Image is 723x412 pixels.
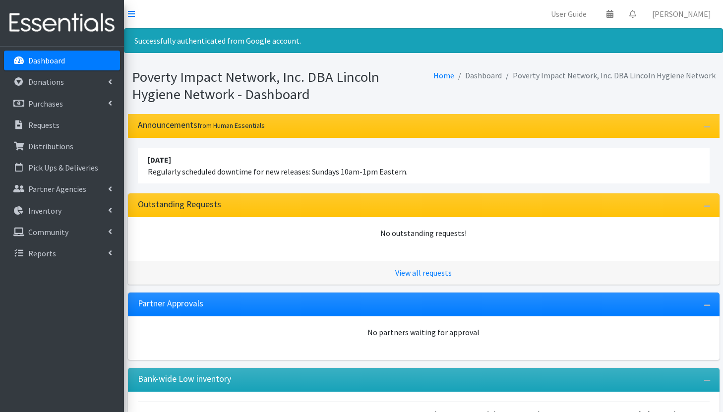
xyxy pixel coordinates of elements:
[138,148,710,183] li: Regularly scheduled downtime for new releases: Sundays 10am-1pm Eastern.
[138,227,710,239] div: No outstanding requests!
[138,120,265,130] h3: Announcements
[28,184,86,194] p: Partner Agencies
[502,68,716,83] li: Poverty Impact Network, Inc. DBA Lincoln Hygiene Network
[4,201,120,221] a: Inventory
[4,222,120,242] a: Community
[28,227,68,237] p: Community
[644,4,719,24] a: [PERSON_NAME]
[138,326,710,338] div: No partners waiting for approval
[4,179,120,199] a: Partner Agencies
[543,4,595,24] a: User Guide
[138,298,203,309] h3: Partner Approvals
[28,248,56,258] p: Reports
[454,68,502,83] li: Dashboard
[4,72,120,92] a: Donations
[28,141,73,151] p: Distributions
[4,94,120,114] a: Purchases
[4,158,120,177] a: Pick Ups & Deliveries
[28,120,60,130] p: Requests
[28,56,65,65] p: Dashboard
[148,155,171,165] strong: [DATE]
[124,28,723,53] div: Successfully authenticated from Google account.
[395,268,452,278] a: View all requests
[433,70,454,80] a: Home
[138,374,231,384] h3: Bank-wide Low inventory
[138,199,221,210] h3: Outstanding Requests
[4,136,120,156] a: Distributions
[4,51,120,70] a: Dashboard
[28,206,61,216] p: Inventory
[132,68,420,103] h1: Poverty Impact Network, Inc. DBA Lincoln Hygiene Network - Dashboard
[4,115,120,135] a: Requests
[28,77,64,87] p: Donations
[4,6,120,40] img: HumanEssentials
[4,243,120,263] a: Reports
[28,99,63,109] p: Purchases
[28,163,98,173] p: Pick Ups & Deliveries
[197,121,265,130] small: from Human Essentials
